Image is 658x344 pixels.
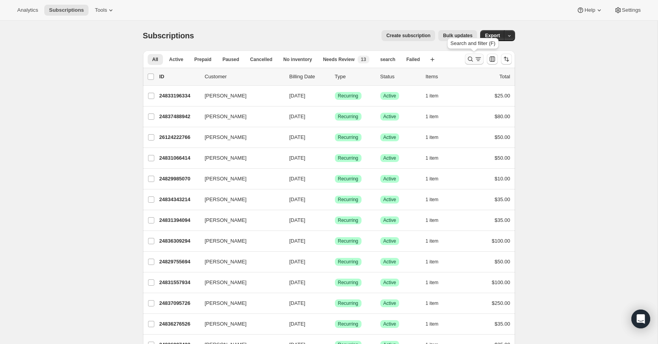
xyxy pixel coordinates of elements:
button: 1 item [426,111,447,122]
span: [DATE] [289,279,305,285]
button: [PERSON_NAME] [200,214,278,227]
span: Subscriptions [143,31,194,40]
span: search [380,56,396,63]
p: Customer [205,73,283,81]
button: Help [572,5,607,16]
div: Type [335,73,374,81]
button: [PERSON_NAME] [200,318,278,330]
span: Active [169,56,183,63]
div: 24831066414[PERSON_NAME][DATE]SuccessRecurringSuccessActive1 item$50.00 [159,153,510,164]
span: Active [383,134,396,140]
p: 24829985070 [159,175,199,183]
p: 24837488942 [159,113,199,121]
div: 24837488942[PERSON_NAME][DATE]SuccessRecurringSuccessActive1 item$80.00 [159,111,510,122]
span: 1 item [426,321,439,327]
button: Customize table column order and visibility [487,54,498,65]
button: [PERSON_NAME] [200,90,278,102]
span: Recurring [338,134,358,140]
button: [PERSON_NAME] [200,131,278,144]
div: 24831557934[PERSON_NAME][DATE]SuccessRecurringSuccessActive1 item$100.00 [159,277,510,288]
span: Export [485,32,500,39]
span: Active [383,93,396,99]
span: 1 item [426,113,439,120]
span: No inventory [283,56,312,63]
p: 24833196334 [159,92,199,100]
button: 1 item [426,132,447,143]
button: [PERSON_NAME] [200,256,278,268]
span: All [152,56,158,63]
span: [PERSON_NAME] [205,196,247,204]
span: Recurring [338,217,358,223]
div: 24836309294[PERSON_NAME][DATE]SuccessRecurringSuccessActive1 item$100.00 [159,236,510,247]
span: [DATE] [289,259,305,265]
span: Prepaid [194,56,211,63]
span: [PERSON_NAME] [205,175,247,183]
button: Tools [90,5,119,16]
span: Recurring [338,155,358,161]
button: 1 item [426,194,447,205]
span: Active [383,238,396,244]
span: Active [383,113,396,120]
div: IDCustomerBilling DateTypeStatusItemsTotal [159,73,510,81]
span: Create subscription [386,32,430,39]
span: [DATE] [289,134,305,140]
span: Recurring [338,300,358,306]
span: [DATE] [289,155,305,161]
span: 1 item [426,300,439,306]
span: [PERSON_NAME] [205,113,247,121]
span: $100.00 [492,279,510,285]
button: Create new view [426,54,439,65]
span: [DATE] [289,196,305,202]
span: Recurring [338,113,358,120]
button: Settings [609,5,645,16]
button: Subscriptions [44,5,89,16]
span: [PERSON_NAME] [205,216,247,224]
button: [PERSON_NAME] [200,276,278,289]
span: [DATE] [289,113,305,119]
span: [DATE] [289,217,305,223]
span: 1 item [426,93,439,99]
span: $50.00 [495,155,510,161]
span: Active [383,321,396,327]
button: 1 item [426,90,447,101]
div: 24831394094[PERSON_NAME][DATE]SuccessRecurringSuccessActive1 item$35.00 [159,215,510,226]
p: Status [380,73,419,81]
button: [PERSON_NAME] [200,152,278,164]
span: [PERSON_NAME] [205,154,247,162]
span: $250.00 [492,300,510,306]
button: 1 item [426,277,447,288]
span: Recurring [338,196,358,203]
p: 24831066414 [159,154,199,162]
span: Recurring [338,259,358,265]
span: $25.00 [495,93,510,99]
div: 24834343214[PERSON_NAME][DATE]SuccessRecurringSuccessActive1 item$35.00 [159,194,510,205]
span: $35.00 [495,196,510,202]
button: [PERSON_NAME] [200,297,278,310]
button: 1 item [426,298,447,309]
span: [PERSON_NAME] [205,279,247,286]
div: Open Intercom Messenger [631,310,650,328]
button: Search and filter results [465,54,484,65]
button: Bulk updates [438,30,477,41]
span: Bulk updates [443,32,472,39]
span: $50.00 [495,259,510,265]
button: 1 item [426,173,447,184]
span: 1 item [426,279,439,286]
span: Recurring [338,176,358,182]
button: Export [480,30,504,41]
button: [PERSON_NAME] [200,235,278,247]
div: 24836276526[PERSON_NAME][DATE]SuccessRecurringSuccessActive1 item$35.00 [159,319,510,330]
span: Needs Review [323,56,355,63]
p: 24836276526 [159,320,199,328]
button: [PERSON_NAME] [200,110,278,123]
span: [DATE] [289,93,305,99]
span: $80.00 [495,113,510,119]
button: 1 item [426,215,447,226]
span: [DATE] [289,176,305,182]
button: 1 item [426,256,447,267]
span: Active [383,217,396,223]
button: [PERSON_NAME] [200,173,278,185]
span: [PERSON_NAME] [205,299,247,307]
span: [PERSON_NAME] [205,258,247,266]
span: Failed [406,56,420,63]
